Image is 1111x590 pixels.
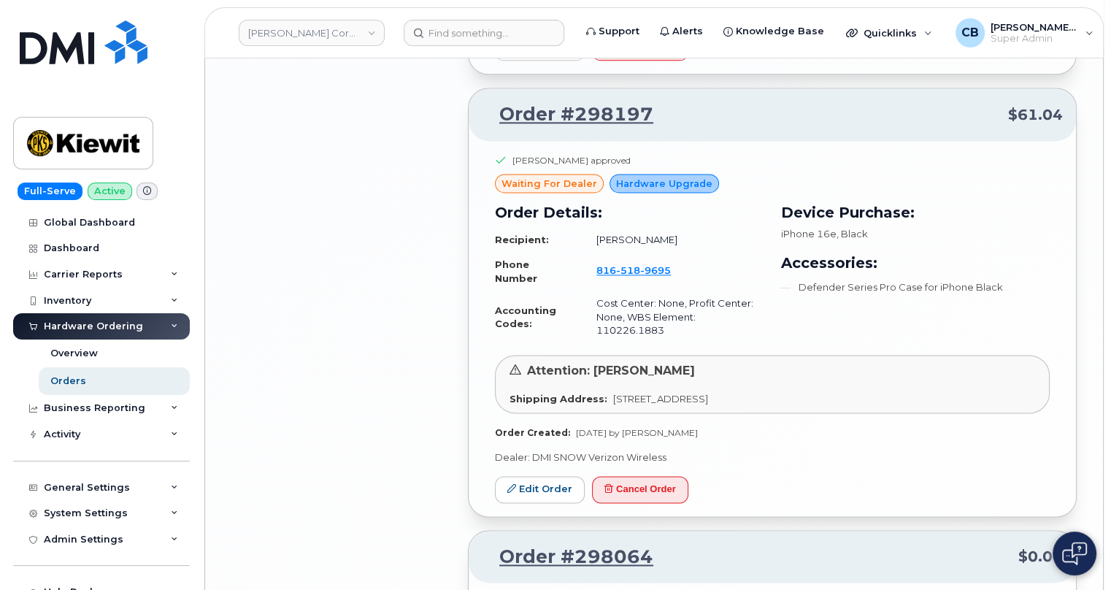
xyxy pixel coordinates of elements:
[592,476,688,503] button: Cancel Order
[864,27,917,39] span: Quicklinks
[495,451,1050,464] p: Dealer: DMI SNOW Verizon Wireless
[1018,546,1063,567] span: $0.00
[512,154,631,166] div: [PERSON_NAME] approved
[945,18,1104,47] div: Chris Brian
[836,18,942,47] div: Quicklinks
[961,24,979,42] span: CB
[510,393,607,405] strong: Shipping Address:
[616,264,640,276] span: 518
[1008,104,1063,126] span: $61.04
[781,280,1050,294] li: Defender Series Pro Case for iPhone Black
[781,228,837,240] span: iPhone 16e
[583,227,764,253] td: [PERSON_NAME]
[640,264,671,276] span: 9695
[576,427,698,438] span: [DATE] by [PERSON_NAME]
[239,20,385,46] a: Kiewit Corporation
[837,228,868,240] span: , Black
[495,202,764,223] h3: Order Details:
[616,177,712,191] span: Hardware Upgrade
[495,304,556,330] strong: Accounting Codes:
[613,393,708,405] span: [STREET_ADDRESS]
[991,33,1078,45] span: Super Admin
[404,20,564,46] input: Find something...
[495,476,585,503] a: Edit Order
[482,544,653,570] a: Order #298064
[781,202,1050,223] h3: Device Purchase:
[596,264,688,276] a: 8165189695
[501,177,597,191] span: waiting for dealer
[672,24,703,39] span: Alerts
[495,258,537,284] strong: Phone Number
[991,21,1078,33] span: [PERSON_NAME] [PERSON_NAME]
[650,17,713,46] a: Alerts
[599,24,639,39] span: Support
[713,17,834,46] a: Knowledge Base
[596,264,671,276] span: 816
[495,427,570,438] strong: Order Created:
[576,17,650,46] a: Support
[781,252,1050,274] h3: Accessories:
[1062,542,1087,565] img: Open chat
[736,24,824,39] span: Knowledge Base
[482,101,653,128] a: Order #298197
[583,291,764,343] td: Cost Center: None, Profit Center: None, WBS Element: 110226.1883
[527,364,695,378] span: Attention: [PERSON_NAME]
[495,234,549,245] strong: Recipient:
